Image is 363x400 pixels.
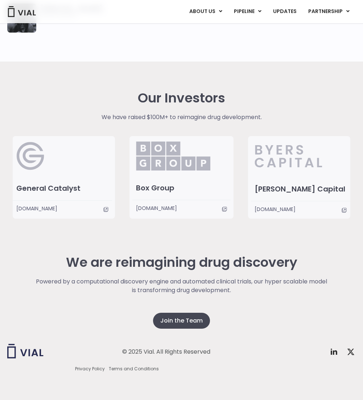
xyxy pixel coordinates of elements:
[122,348,210,356] div: © 2025 Vial. All Rights Reserved
[35,277,328,295] p: Powered by a computational discovery engine and automated clinical trials, our hyper scalable mod...
[255,142,347,170] img: Byers_Capital.svg
[16,184,112,193] h3: General Catalyst
[136,142,210,170] img: Box_Group.png
[75,366,105,372] a: Privacy Policy
[183,5,228,18] a: ABOUT USMenu Toggle
[109,366,159,372] a: Terms and Conditions
[138,90,225,106] h2: Our Investors
[153,313,210,329] a: Join the Team
[267,5,302,18] a: UPDATES
[7,344,44,358] img: Vial logo wih "Vial" spelled out
[302,5,355,18] a: PARTNERSHIPMenu Toggle
[35,255,328,270] h2: We are reimagining drug discovery
[16,205,57,212] span: [DOMAIN_NAME]
[55,113,308,122] p: We have raised $100M+ to reimagine drug development.
[7,6,36,17] img: Vial Logo
[16,142,45,170] img: General Catalyst Logo
[16,205,108,212] a: [DOMAIN_NAME]
[228,5,267,18] a: PIPELINEMenu Toggle
[136,204,227,212] a: [DOMAIN_NAME]
[136,183,231,193] h3: Box Group
[136,204,177,212] span: [DOMAIN_NAME]
[255,184,350,194] h3: [PERSON_NAME] Capital
[255,205,296,213] span: [DOMAIN_NAME]
[255,205,347,213] a: [DOMAIN_NAME]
